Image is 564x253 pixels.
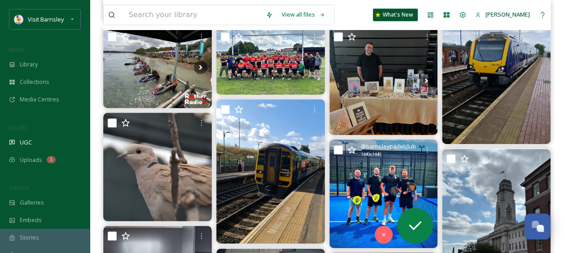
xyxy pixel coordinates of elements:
button: Open Chat [525,214,551,240]
span: Galleries [20,198,44,207]
input: Search your library [124,5,261,25]
img: 🚤 LIVE THIS SUNDAY! 🎙️ Rother Radio will be broadcasting live from 10am at the British Jetsport C... [103,26,212,108]
span: Uploads [20,156,42,164]
span: MEDIA [9,46,25,53]
span: @ barnsleypadelclub [361,142,416,151]
span: Stories [20,233,39,242]
span: Media Centres [20,95,59,104]
img: I’m at the beautiful barnsleyzinefair today, which is in full swing till ~4! If you’re looking to... [329,26,438,135]
img: On the lookout for visitors 👀 Hands up who's visiting us this weekend?! 🙋‍♀️ #lookout #visitors #... [103,113,212,221]
span: Collections [20,78,49,86]
img: barnsley-logo-in-colour.png [14,15,23,24]
span: [PERSON_NAME] [485,10,530,18]
img: Happy Friday at barnsleypadelclub #barnsley #padel #barnsleypadel [329,140,438,248]
span: Library [20,60,38,69]
a: View all files [277,6,330,23]
span: UGC [20,138,32,147]
a: [PERSON_NAME] [471,6,534,23]
div: 1 [47,156,56,163]
span: Visit Barnsley [28,15,64,23]
img: Northern Trains 158904 working 2L08 0903 Sheffield to Leeds #northerntrains #northern #allthestat... [216,99,325,244]
span: 1440 x 1440 [361,151,381,157]
span: WIDGETS [9,184,30,191]
img: Dodworth 66 - 10 Birkenshaw Up The Miners!!!! Updates and action to follow. #rugbyleague #Barnsle... [216,26,325,94]
span: COLLECT [9,124,28,131]
span: Embeds [20,216,42,224]
a: What's New [373,9,418,21]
